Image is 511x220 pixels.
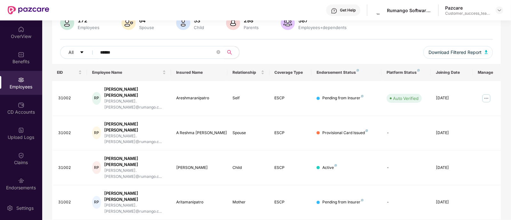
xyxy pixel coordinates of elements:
div: [PERSON_NAME] [PERSON_NAME] [104,121,166,133]
img: svg+xml;base64,PHN2ZyBpZD0iVXBsb2FkX0xvZ3MiIGRhdGEtbmFtZT0iVXBsb2FkIExvZ3MiIHhtbG5zPSJodHRwOi8vd3... [18,127,24,133]
div: Customer_success_team_lead [445,11,490,16]
div: [PERSON_NAME] [PERSON_NAME] [104,156,166,168]
div: Rumango Software And Consulting Services Private Limited [387,7,432,13]
td: - [381,116,431,151]
div: Child [193,25,206,30]
img: manageButton [481,93,491,103]
div: Child [232,165,264,171]
div: Pazcare [445,5,490,11]
div: A Reshma [PERSON_NAME] [176,130,222,136]
img: svg+xml;base64,PHN2ZyBpZD0iSGVscC0zMngzMiIgeG1sbnM9Imh0dHA6Ly93d3cudzMub3JnLzIwMDAvc3ZnIiB3aWR0aD... [331,8,337,14]
th: Relationship [227,64,270,81]
img: svg+xml;base64,PHN2ZyB4bWxucz0iaHR0cDovL3d3dy53My5vcmcvMjAwMC9zdmciIHdpZHRoPSI4IiBoZWlnaHQ9IjgiIH... [361,95,364,97]
div: [DATE] [436,95,468,101]
div: Parents [243,25,260,30]
div: [PERSON_NAME].[PERSON_NAME]@rumango.c... [104,202,166,215]
div: Platform Status [387,70,426,75]
img: svg+xml;base64,PHN2ZyB4bWxucz0iaHR0cDovL3d3dy53My5vcmcvMjAwMC9zdmciIHhtbG5zOnhsaW5rPSJodHRwOi8vd3... [281,16,295,30]
div: RP [92,92,101,105]
div: [PERSON_NAME] [PERSON_NAME] [104,86,166,98]
span: Relationship [232,70,260,75]
img: svg+xml;base64,PHN2ZyBpZD0iQmVuZWZpdHMiIHhtbG5zPSJodHRwOi8vd3d3LnczLm9yZy8yMDAwL3N2ZyIgd2lkdGg9Ij... [18,51,24,58]
div: [DATE] [436,165,468,171]
th: Joining Date [431,64,473,81]
div: Spouse [138,25,156,30]
img: svg+xml;base64,PHN2ZyB4bWxucz0iaHR0cDovL3d3dy53My5vcmcvMjAwMC9zdmciIHdpZHRoPSI4IiBoZWlnaHQ9IjgiIH... [357,69,359,72]
div: [PERSON_NAME].[PERSON_NAME]@rumango.c... [104,133,166,145]
div: Mother [232,199,264,205]
span: search [224,50,236,55]
div: [PERSON_NAME] [176,165,222,171]
th: Employee Name [87,64,171,81]
img: svg+xml;base64,PHN2ZyB4bWxucz0iaHR0cDovL3d3dy53My5vcmcvMjAwMC9zdmciIHdpZHRoPSI4IiBoZWlnaHQ9IjgiIH... [366,129,368,132]
img: svg+xml;base64,PHN2ZyBpZD0iRW1wbG95ZWVzIiB4bWxucz0iaHR0cDovL3d3dy53My5vcmcvMjAwMC9zdmciIHdpZHRoPS... [18,77,24,83]
button: Download Filtered Report [423,46,493,59]
img: nehish%20logo.png [375,6,384,15]
img: svg+xml;base64,PHN2ZyB4bWxucz0iaHR0cDovL3d3dy53My5vcmcvMjAwMC9zdmciIHhtbG5zOnhsaW5rPSJodHRwOi8vd3... [176,16,190,30]
img: svg+xml;base64,PHN2ZyBpZD0iQ0RfQWNjb3VudHMiIGRhdGEtbmFtZT0iQ0QgQWNjb3VudHMiIHhtbG5zPSJodHRwOi8vd3... [18,102,24,108]
img: svg+xml;base64,PHN2ZyBpZD0iU2V0dGluZy0yMHgyMCIgeG1sbnM9Imh0dHA6Ly93d3cudzMub3JnLzIwMDAvc3ZnIiB3aW... [7,205,13,211]
div: Aritamanipatro [176,199,222,205]
span: All [69,49,74,56]
th: EID [52,64,87,81]
img: svg+xml;base64,PHN2ZyBpZD0iQ2xhaW0iIHhtbG5zPSJodHRwOi8vd3d3LnczLm9yZy8yMDAwL3N2ZyIgd2lkdGg9IjIwIi... [18,152,24,159]
img: svg+xml;base64,PHN2ZyBpZD0iRW5kb3JzZW1lbnRzIiB4bWxucz0iaHR0cDovL3d3dy53My5vcmcvMjAwMC9zdmciIHdpZH... [18,178,24,184]
span: EID [57,70,77,75]
div: Endorsement Status [317,70,376,75]
th: Coverage Type [270,64,312,81]
span: caret-down [80,50,84,55]
div: Areshmaranipatro [176,95,222,101]
div: ESCP [275,95,307,101]
div: ESCP [275,165,307,171]
div: Get Help [340,8,356,13]
div: RP [92,126,101,139]
span: close-circle [216,49,220,56]
img: svg+xml;base64,PHN2ZyB4bWxucz0iaHR0cDovL3d3dy53My5vcmcvMjAwMC9zdmciIHhtbG5zOnhsaW5rPSJodHRwOi8vd3... [485,50,488,54]
div: Spouse [232,130,264,136]
img: New Pazcare Logo [8,6,49,14]
td: - [381,185,431,220]
td: - [381,150,431,185]
span: Employee Name [92,70,161,75]
div: [DATE] [436,199,468,205]
div: Active [322,165,337,171]
th: Insured Name [171,64,227,81]
div: Pending from Insurer [322,95,364,101]
div: 31002 [59,95,82,101]
img: svg+xml;base64,PHN2ZyB4bWxucz0iaHR0cDovL3d3dy53My5vcmcvMjAwMC9zdmciIHhtbG5zOnhsaW5rPSJodHRwOi8vd3... [226,16,240,30]
div: [PERSON_NAME].[PERSON_NAME]@rumango.c... [104,98,166,110]
img: svg+xml;base64,PHN2ZyB4bWxucz0iaHR0cDovL3d3dy53My5vcmcvMjAwMC9zdmciIHdpZHRoPSI4IiBoZWlnaHQ9IjgiIH... [361,199,364,201]
div: [PERSON_NAME] [PERSON_NAME] [104,190,166,202]
div: RP [92,161,101,174]
div: [PERSON_NAME].[PERSON_NAME]@rumango.c... [104,168,166,180]
th: Manage [473,64,501,81]
div: ESCP [275,199,307,205]
img: svg+xml;base64,PHN2ZyB4bWxucz0iaHR0cDovL3d3dy53My5vcmcvMjAwMC9zdmciIHhtbG5zOnhsaW5rPSJodHRwOi8vd3... [60,16,74,30]
div: 31002 [59,165,82,171]
div: [DATE] [436,130,468,136]
img: svg+xml;base64,PHN2ZyB4bWxucz0iaHR0cDovL3d3dy53My5vcmcvMjAwMC9zdmciIHdpZHRoPSI4IiBoZWlnaHQ9IjgiIH... [417,69,420,72]
div: Self [232,95,264,101]
button: Allcaret-down [60,46,99,59]
div: Pending from Insurer [322,199,364,205]
div: 31002 [59,199,82,205]
img: svg+xml;base64,PHN2ZyBpZD0iRHJvcGRvd24tMzJ4MzIiIHhtbG5zPSJodHRwOi8vd3d3LnczLm9yZy8yMDAwL3N2ZyIgd2... [497,8,502,13]
img: svg+xml;base64,PHN2ZyBpZD0iSG9tZSIgeG1sbnM9Imh0dHA6Ly93d3cudzMub3JnLzIwMDAvc3ZnIiB3aWR0aD0iMjAiIG... [18,26,24,33]
img: svg+xml;base64,PHN2ZyB4bWxucz0iaHR0cDovL3d3dy53My5vcmcvMjAwMC9zdmciIHhtbG5zOnhsaW5rPSJodHRwOi8vd3... [122,16,136,30]
img: svg+xml;base64,PHN2ZyB4bWxucz0iaHR0cDovL3d3dy53My5vcmcvMjAwMC9zdmciIHdpZHRoPSI4IiBoZWlnaHQ9IjgiIH... [334,164,337,167]
div: ESCP [275,130,307,136]
div: Provisional Card Issued [322,130,368,136]
div: Auto Verified [393,95,419,102]
button: search [224,46,240,59]
div: Employees+dependents [297,25,348,30]
div: Employees [77,25,101,30]
div: 31002 [59,130,82,136]
span: close-circle [216,50,220,54]
div: RP [92,196,101,209]
div: Settings [14,205,35,211]
span: Download Filtered Report [428,49,482,56]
